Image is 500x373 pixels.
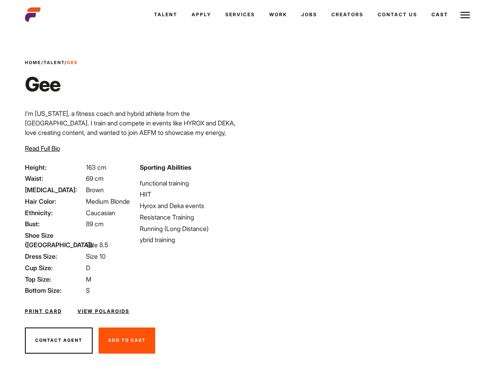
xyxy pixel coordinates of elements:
[25,263,84,273] span: Cup Size:
[25,72,78,96] h1: Gee
[25,174,84,183] span: Waist:
[324,4,371,25] a: Creators
[25,109,245,147] p: I’m [US_STATE], a fitness coach and hybrid athlete from the [GEOGRAPHIC_DATA]. I train and compet...
[25,286,84,295] span: Bottom Size:
[25,328,93,354] button: Contact Agent
[140,235,245,244] li: ybrid training
[25,185,84,195] span: [MEDICAL_DATA]:
[25,252,84,261] span: Dress Size:
[67,60,78,65] strong: Gee
[86,163,106,171] span: 163 cm
[460,10,470,20] img: Burger icon
[140,212,245,222] li: Resistance Training
[25,163,84,172] span: Height:
[108,337,146,343] span: Add To Cast
[86,220,104,228] span: 89 cm
[86,252,106,260] span: Size 10
[78,308,129,315] a: View Polaroids
[86,241,108,249] span: Size 8.5
[140,224,245,233] li: Running (Long Distance)
[140,163,191,171] strong: Sporting Abilities
[99,328,155,354] button: Add To Cast
[25,197,84,206] span: Hair Color:
[184,4,218,25] a: Apply
[86,197,130,205] span: Medium Blonde
[25,59,78,66] span: / /
[86,174,104,182] span: 69 cm
[25,144,60,153] button: Read Full Bio
[25,231,84,250] span: Shoe Size ([GEOGRAPHIC_DATA]):
[262,4,294,25] a: Work
[25,60,41,65] a: Home
[25,7,41,23] img: cropped-aefm-brand-fav-22-square.png
[294,4,324,25] a: Jobs
[86,275,91,283] span: M
[371,4,424,25] a: Contact Us
[25,208,84,218] span: Ethnicity:
[140,201,245,210] li: Hyrox and Deka events
[147,4,184,25] a: Talent
[44,60,65,65] a: Talent
[25,219,84,229] span: Bust:
[140,178,245,188] li: functional training
[86,286,90,294] span: S
[25,144,60,152] span: Read Full Bio
[140,189,245,199] li: HIIT
[218,4,262,25] a: Services
[86,186,104,194] span: Brown
[86,264,90,272] span: D
[25,275,84,284] span: Top Size:
[424,4,455,25] a: Cast
[86,209,115,217] span: Caucasian
[25,308,62,315] a: Print Card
